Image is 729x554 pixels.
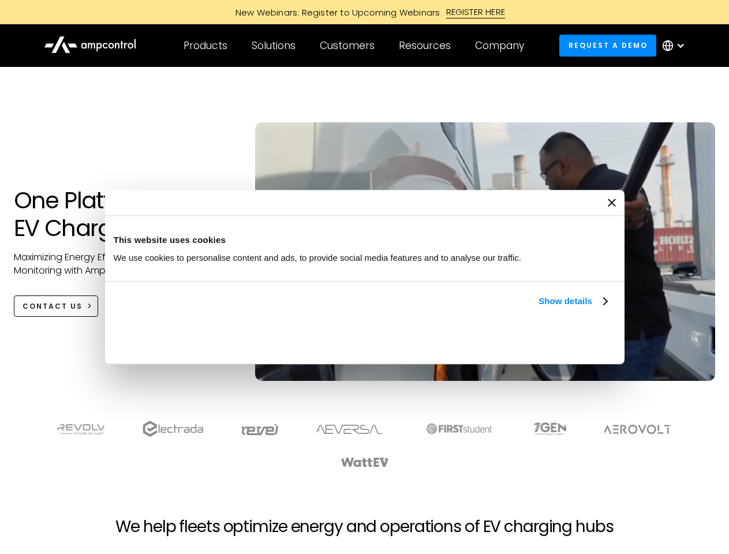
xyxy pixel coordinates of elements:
a: Request a demo [559,35,656,56]
a: Show details [539,294,607,308]
div: REGISTER HERE [446,6,506,18]
div: Customers [320,39,375,52]
button: Okay [446,321,611,355]
a: New Webinars: Register to Upcoming WebinarsREGISTER HERE [105,6,625,18]
span: We use cookies to personalise content and ads, to provide social media features and to analyse ou... [114,253,522,263]
div: Solutions [252,39,296,52]
h1: One Platform for EV Charging Hubs [14,186,233,242]
div: This website uses cookies [114,233,616,247]
div: CONTACT US [23,301,83,312]
div: Resources [399,39,451,52]
div: New Webinars: Register to Upcoming Webinars [224,6,446,18]
img: electrada logo [143,421,203,437]
div: Products [184,39,227,52]
div: Company [475,39,524,52]
h2: We help fleets optimize energy and operations of EV charging hubs [115,517,613,537]
button: Close banner [608,199,616,207]
img: WattEV logo [341,458,389,467]
p: Maximizing Energy Efficiency, Uptime, and 24/7 Monitoring with Ampcontrol Solutions [14,251,233,277]
img: Aerovolt Logo [603,425,672,434]
a: CONTACT US [14,295,99,317]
